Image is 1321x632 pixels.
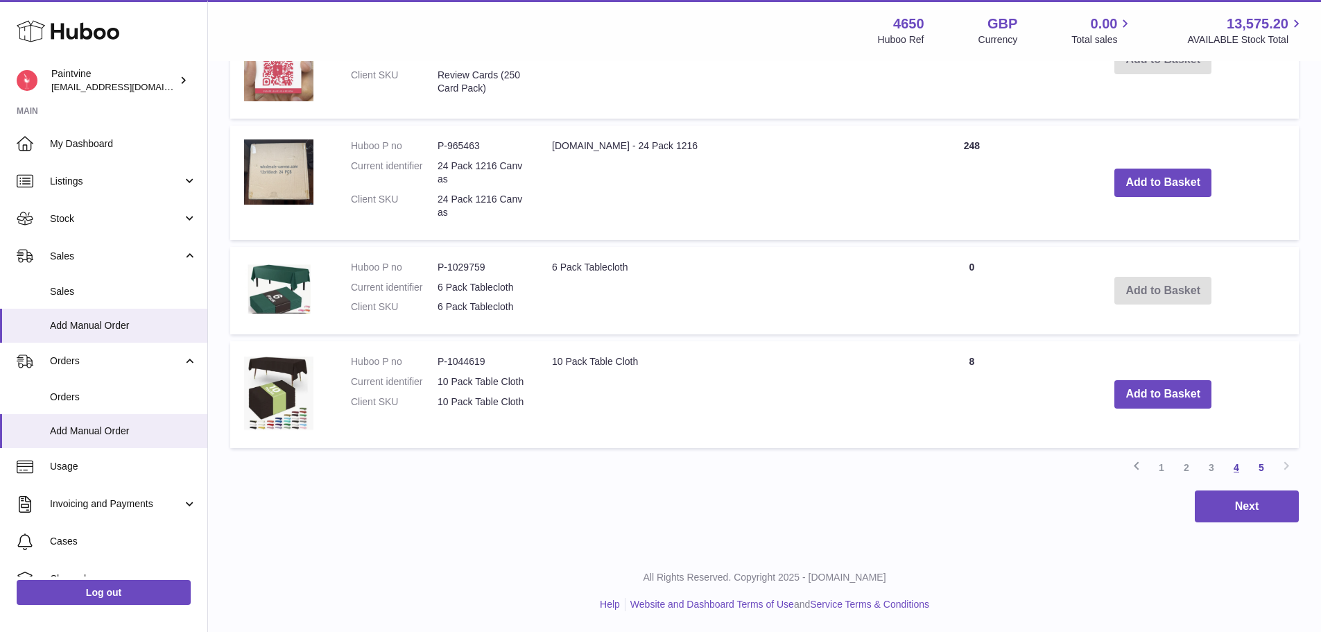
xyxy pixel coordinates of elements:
span: [EMAIL_ADDRESS][DOMAIN_NAME] [51,81,204,92]
dd: 10 Pack Table Cloth [438,375,524,388]
dt: Client SKU [351,69,438,95]
div: Currency [978,33,1018,46]
dt: Huboo P no [351,355,438,368]
a: Website and Dashboard Terms of Use [630,599,794,610]
a: Service Terms & Conditions [810,599,929,610]
dd: P-965463 [438,139,524,153]
span: 0.00 [1091,15,1118,33]
button: Add to Basket [1114,169,1211,197]
td: 0 [916,247,1027,335]
a: 1 [1149,455,1174,480]
span: Channels [50,572,197,586]
strong: GBP [987,15,1017,33]
dd: Review Cards (250 Card Pack) [438,69,524,95]
td: [DOMAIN_NAME] - 24 Pack 1216 [538,126,916,239]
dd: 10 Pack Table Cloth [438,395,524,409]
img: wholesale-canvas.com - 24 Pack 1216 [244,139,313,205]
a: Log out [17,580,191,605]
dt: Client SKU [351,193,438,219]
dd: 24 Pack 1216 Canvas [438,160,524,186]
td: 10 Pack Table Cloth [538,341,916,447]
dt: Current identifier [351,281,438,294]
p: All Rights Reserved. Copyright 2025 - [DOMAIN_NAME] [219,571,1310,584]
td: 8 [916,341,1027,447]
li: and [625,598,929,611]
img: 10 Pack Table Cloth [244,355,313,430]
a: 13,575.20 AVAILABLE Stock Total [1187,15,1304,46]
dt: Huboo P no [351,261,438,274]
div: Paintvine [51,67,176,94]
dt: Client SKU [351,300,438,314]
td: 248 [916,126,1027,239]
a: 0.00 Total sales [1071,15,1133,46]
dt: Current identifier [351,375,438,388]
span: AVAILABLE Stock Total [1187,33,1304,46]
dd: 24 Pack 1216 Canvas [438,193,524,219]
span: Cases [50,535,197,548]
a: 5 [1249,455,1274,480]
dt: Huboo P no [351,139,438,153]
span: Sales [50,250,182,263]
span: Invoicing and Payments [50,497,182,511]
span: My Dashboard [50,137,197,151]
strong: 4650 [893,15,924,33]
dd: P-1029759 [438,261,524,274]
img: euan@paintvine.co.uk [17,70,37,91]
span: Add Manual Order [50,319,197,332]
span: Usage [50,460,197,473]
a: Help [600,599,620,610]
a: 2 [1174,455,1199,480]
dd: P-1044619 [438,355,524,368]
a: 3 [1199,455,1224,480]
span: Orders [50,391,197,404]
button: Add to Basket [1114,380,1211,409]
a: 4 [1224,455,1249,480]
span: 13,575.20 [1227,15,1288,33]
dt: Current identifier [351,160,438,186]
span: Orders [50,355,182,368]
dd: 6 Pack Tablecloth [438,300,524,314]
span: Sales [50,285,197,298]
dt: Client SKU [351,395,438,409]
dd: 6 Pack Tablecloth [438,281,524,294]
span: Add Manual Order [50,425,197,438]
div: Huboo Ref [878,33,924,46]
span: Total sales [1071,33,1133,46]
span: Listings [50,175,182,188]
img: 6 Pack Tablecloth [244,261,313,314]
button: Next [1195,490,1299,523]
span: Stock [50,212,182,225]
td: 6 Pack Tablecloth [538,247,916,335]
